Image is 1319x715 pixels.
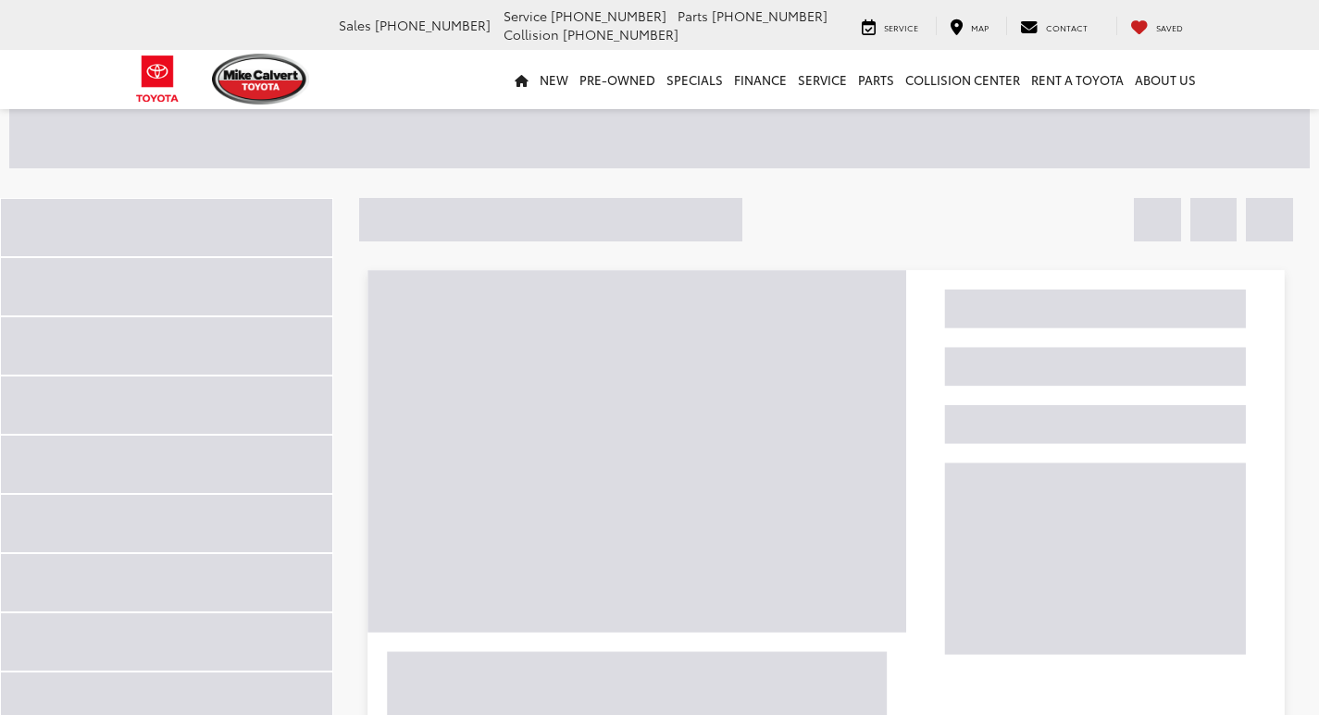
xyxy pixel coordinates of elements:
[792,50,852,109] a: Service
[848,17,932,35] a: Service
[551,6,666,25] span: [PHONE_NUMBER]
[1006,17,1101,35] a: Contact
[728,50,792,109] a: Finance
[504,6,547,25] span: Service
[1129,50,1201,109] a: About Us
[900,50,1026,109] a: Collision Center
[534,50,574,109] a: New
[1156,21,1183,33] span: Saved
[1046,21,1088,33] span: Contact
[339,16,371,34] span: Sales
[212,54,310,105] img: Mike Calvert Toyota
[852,50,900,109] a: Parts
[936,17,1002,35] a: Map
[1116,17,1197,35] a: My Saved Vehicles
[971,21,989,33] span: Map
[678,6,708,25] span: Parts
[375,16,491,34] span: [PHONE_NUMBER]
[712,6,827,25] span: [PHONE_NUMBER]
[123,49,193,109] img: Toyota
[509,50,534,109] a: Home
[884,21,918,33] span: Service
[574,50,661,109] a: Pre-Owned
[504,25,559,43] span: Collision
[563,25,678,43] span: [PHONE_NUMBER]
[1026,50,1129,109] a: Rent a Toyota
[661,50,728,109] a: Specials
